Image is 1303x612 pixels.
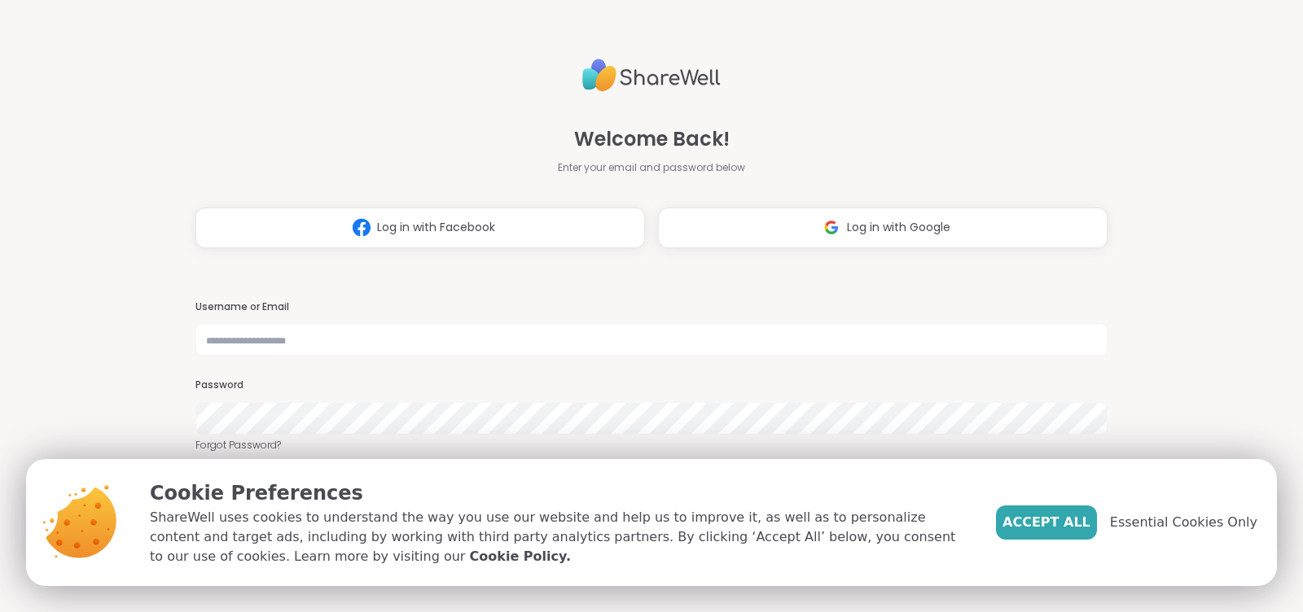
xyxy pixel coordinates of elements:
a: Forgot Password? [195,438,1108,452]
span: Enter your email and password below [558,160,745,175]
button: Log in with Google [658,208,1108,248]
p: Cookie Preferences [150,479,970,508]
span: Log in with Google [847,219,950,236]
a: Cookie Policy. [470,547,571,566]
h3: Password [195,378,1108,392]
button: Log in with Facebook [195,208,645,248]
span: Log in with Facebook [377,219,495,236]
p: ShareWell uses cookies to understand the way you use our website and help us to improve it, as we... [150,508,970,566]
span: Welcome Back! [574,125,730,154]
span: Essential Cookies Only [1110,513,1257,532]
h3: Username or Email [195,300,1108,314]
img: ShareWell Logo [582,52,721,98]
img: ShareWell Logomark [346,212,377,243]
span: Accept All [1002,513,1090,532]
button: Accept All [996,505,1097,540]
img: ShareWell Logomark [816,212,847,243]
